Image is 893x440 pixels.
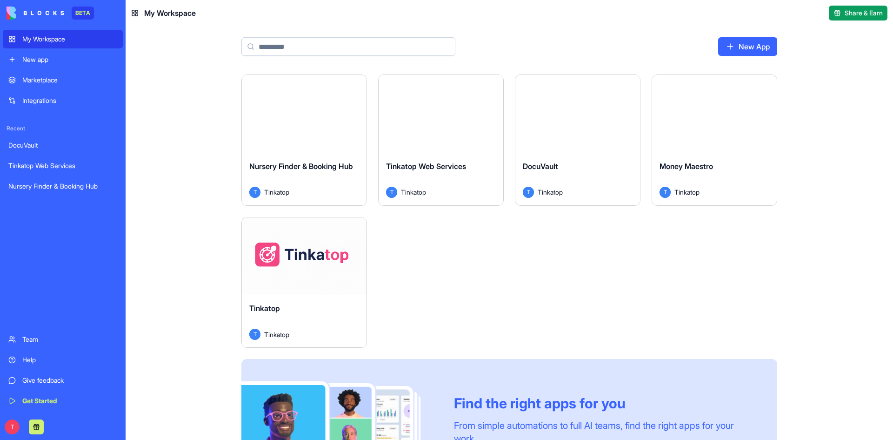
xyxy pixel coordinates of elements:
[8,141,117,150] div: DocuVault
[3,371,123,390] a: Give feedback
[7,7,94,20] a: BETA
[3,156,123,175] a: Tinkatop Web Services
[845,8,883,18] span: Share & Earn
[401,187,426,197] span: Tinkatop
[22,396,117,406] div: Get Started
[22,376,117,385] div: Give feedback
[523,162,558,171] span: DocuVault
[454,395,755,412] div: Find the right apps for you
[241,74,367,206] a: Nursery Finder & Booking HubTTinkatop
[3,91,123,110] a: Integrations
[249,304,280,313] span: Tinkatop
[674,187,700,197] span: Tinkatop
[378,74,504,206] a: Tinkatop Web ServicesTTinkatop
[22,34,117,44] div: My Workspace
[3,177,123,196] a: Nursery Finder & Booking Hub
[386,162,466,171] span: Tinkatop Web Services
[3,392,123,410] a: Get Started
[249,329,260,340] span: T
[8,161,117,170] div: Tinkatop Web Services
[264,330,289,339] span: Tinkatop
[22,355,117,365] div: Help
[652,74,777,206] a: Money MaestroTTinkatop
[241,217,367,348] a: TinkatopTTinkatop
[7,7,64,20] img: logo
[3,351,123,369] a: Help
[3,125,123,132] span: Recent
[829,6,887,20] button: Share & Earn
[660,162,713,171] span: Money Maestro
[515,74,640,206] a: DocuVaultTTinkatop
[264,187,289,197] span: Tinkatop
[22,55,117,64] div: New app
[22,75,117,85] div: Marketplace
[249,162,353,171] span: Nursery Finder & Booking Hub
[718,37,777,56] a: New App
[249,187,260,198] span: T
[3,71,123,89] a: Marketplace
[523,187,534,198] span: T
[22,96,117,105] div: Integrations
[538,187,563,197] span: Tinkatop
[3,136,123,155] a: DocuVault
[3,50,123,69] a: New app
[5,420,20,434] span: T
[8,182,117,191] div: Nursery Finder & Booking Hub
[3,30,123,48] a: My Workspace
[144,7,196,19] span: My Workspace
[22,335,117,344] div: Team
[386,187,397,198] span: T
[3,330,123,349] a: Team
[660,187,671,198] span: T
[72,7,94,20] div: BETA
